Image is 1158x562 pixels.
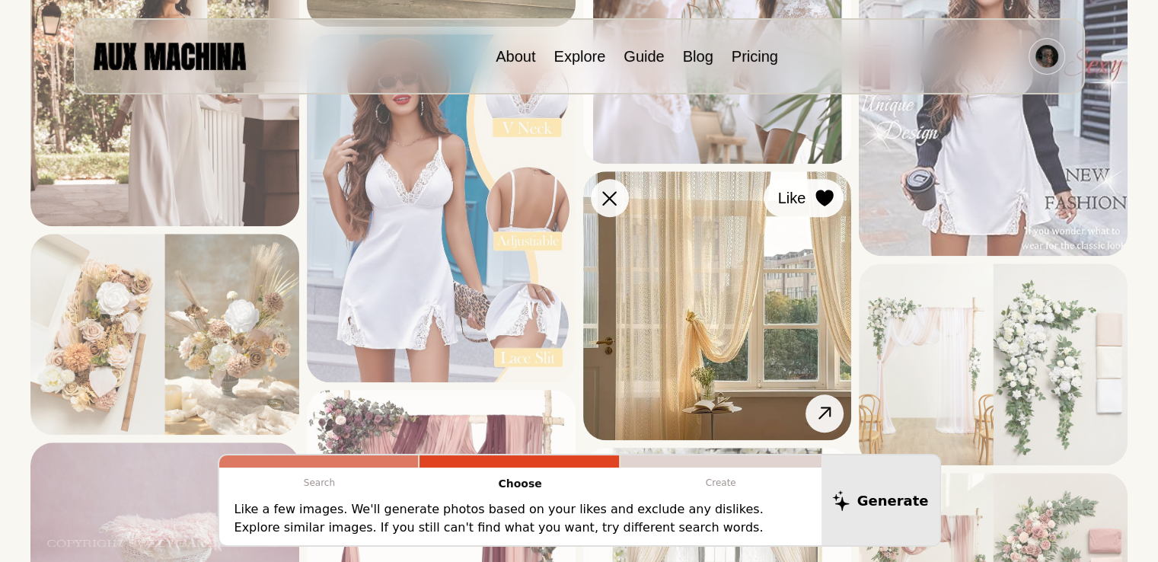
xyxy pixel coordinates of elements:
p: Search [219,468,420,498]
a: Guide [624,48,664,65]
button: Generate [821,455,939,545]
span: Like [778,187,806,209]
img: Search result [583,171,852,440]
button: Like [764,179,844,217]
p: Choose [419,468,620,500]
a: Explore [553,48,605,65]
a: Blog [683,48,713,65]
img: Avatar [1035,45,1058,68]
img: Search result [859,263,1128,465]
p: Create [620,468,821,498]
img: Search result [30,234,299,436]
a: Pricing [732,48,778,65]
a: About [496,48,535,65]
p: Like a few images. We'll generate photos based on your likes and exclude any dislikes. Explore si... [234,500,806,537]
img: Search result [307,34,576,383]
img: AUX MACHINA [94,43,246,69]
